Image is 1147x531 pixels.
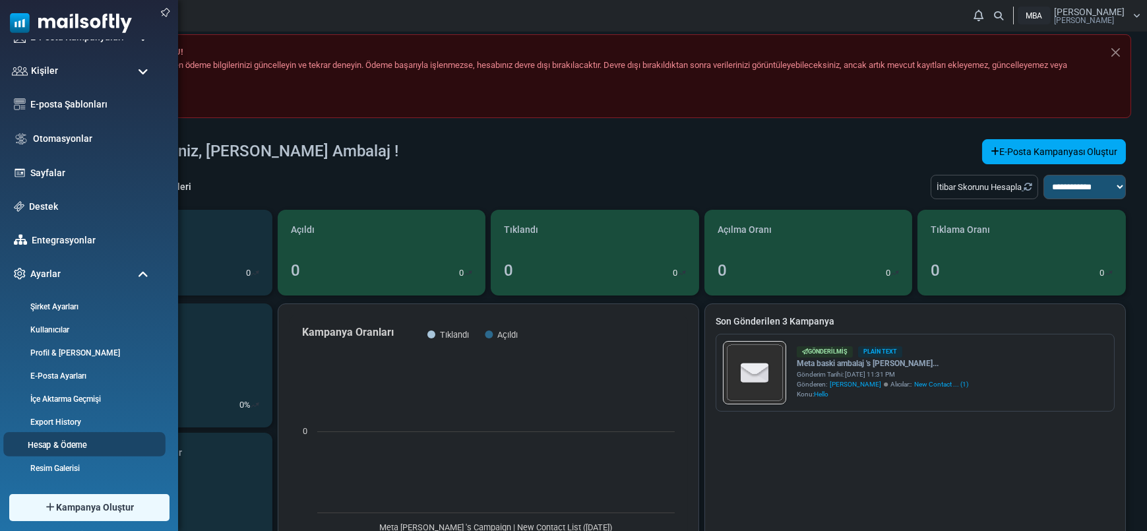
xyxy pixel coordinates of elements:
a: Sayfalar [30,166,155,180]
text: Açıldı [497,330,518,340]
div: Gönderim Tarihi: [DATE] 11:31 PM [797,369,968,379]
a: Destek [29,200,155,214]
p: 0 [1100,266,1104,280]
div: 0 [291,259,300,282]
div: Gönderen: Alıcılar:: [797,379,968,389]
a: E-Posta Kampanyası Oluştur [982,139,1126,164]
img: contacts-icon.svg [12,66,28,75]
a: Meta baski ambalaj 's [PERSON_NAME]... [797,358,968,369]
img: empty-draft-icon2.svg [724,342,785,404]
span: Hello [814,390,828,398]
text: 0 [303,426,307,436]
span: Tıklama Oranı [931,223,990,237]
a: Export History [7,416,158,428]
div: Gönderilmiş [797,346,853,358]
p: 0 [886,266,890,280]
span: Kampanya Oluştur [56,501,134,515]
span: Açılma Oranı [718,223,772,237]
img: settings-icon.svg [14,268,26,280]
a: Kullanıcılar [7,324,158,336]
div: % [239,398,259,412]
div: İtibar Skorunu Hesapla [931,175,1038,200]
a: Profil & [PERSON_NAME] [7,347,158,359]
div: 0 [718,259,727,282]
a: Hesap & Ödeme [3,439,162,451]
img: workflow.svg [14,131,28,146]
div: MBA [1018,7,1051,24]
p: 0 [459,266,464,280]
img: email-templates-icon.svg [14,98,26,110]
text: Kampanya Oranları [302,326,394,338]
img: landing_pages.svg [14,167,26,179]
img: support-icon.svg [14,201,24,212]
div: Konu: [797,389,968,399]
span: Tıklandı [504,223,538,237]
div: 0 [931,259,940,282]
p: İşlemi tamamlamak için lütfen ödeme bilgilerinizi güncelleyin ve tekrar deneyin. Ödeme başarıyla ... [70,59,1099,84]
h4: Tekrar hoş geldiniz, [PERSON_NAME] Ambalaj ! [64,142,398,161]
a: E-posta Şablonları [30,98,155,111]
span: [PERSON_NAME] [1054,16,1114,24]
span: [PERSON_NAME] [830,379,881,389]
a: E-Posta Ayarları [7,370,158,382]
a: İçe Aktarma Geçmişi [7,393,158,405]
p: 0 [239,398,244,412]
p: 0 [246,266,251,280]
text: Tıklandı [440,330,469,340]
span: Ayarlar [30,267,61,281]
a: Resim Galerisi [7,462,158,474]
a: MBA [PERSON_NAME] [PERSON_NAME] [1018,7,1140,24]
a: New Contact ... (1) [914,379,968,389]
a: Son Gönderilen 3 Kampanya [716,315,1115,328]
button: Close [1101,35,1131,70]
a: Entegrasyonlar [32,234,155,247]
p: 0 [673,266,677,280]
a: Refresh Stats [1022,182,1032,192]
span: Kişiler [31,64,58,78]
span: Açıldı [291,223,315,237]
div: 0 [504,259,513,282]
a: Şirket Ayarları [7,301,158,313]
div: Plain Text [858,346,902,358]
span: [PERSON_NAME] [1054,7,1125,16]
a: Otomasyonlar [33,132,155,146]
